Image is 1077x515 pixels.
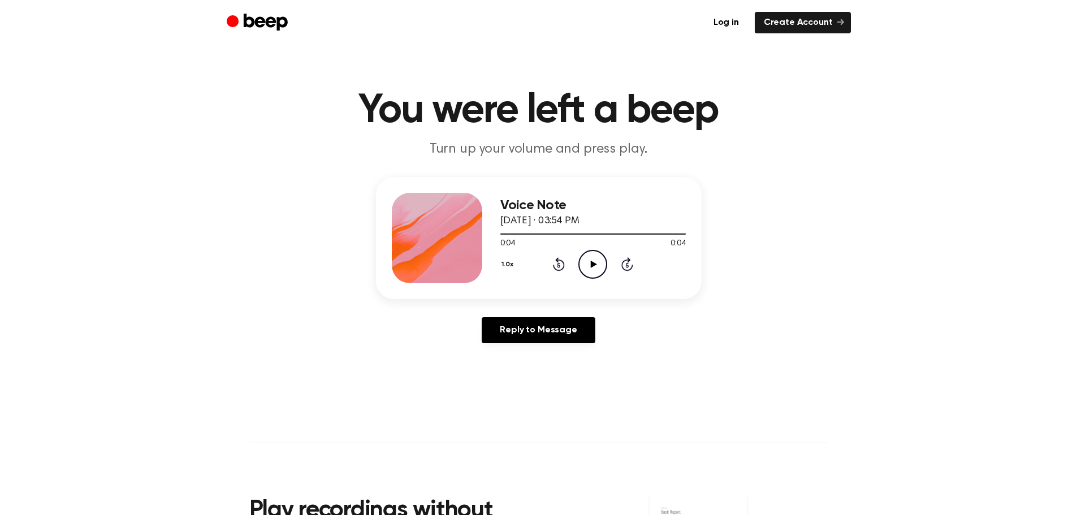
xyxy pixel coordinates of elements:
a: Create Account [755,12,851,33]
span: 0:04 [500,238,515,250]
h3: Voice Note [500,198,686,213]
h1: You were left a beep [249,90,828,131]
p: Turn up your volume and press play. [322,140,756,159]
button: 1.0x [500,255,518,274]
a: Beep [227,12,291,34]
span: 0:04 [671,238,685,250]
span: [DATE] · 03:54 PM [500,216,579,226]
a: Reply to Message [482,317,595,343]
a: Log in [704,12,748,33]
